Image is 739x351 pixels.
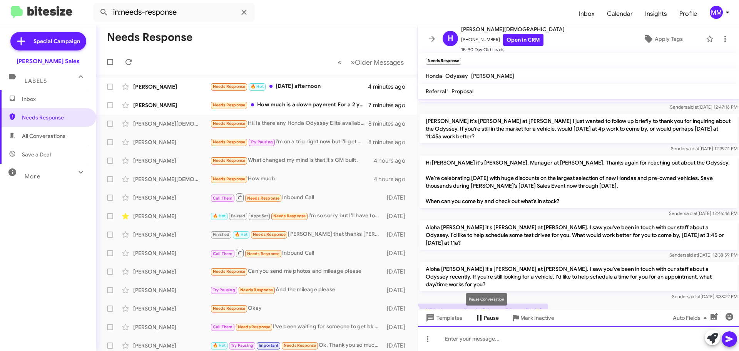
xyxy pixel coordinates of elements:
[210,341,383,350] div: Ok. Thank you so much!
[383,212,411,220] div: [DATE]
[673,3,703,25] a: Profile
[251,213,268,218] span: Appt Set
[213,176,246,181] span: Needs Response
[685,104,699,110] span: said at
[383,305,411,312] div: [DATE]
[639,3,673,25] a: Insights
[426,88,448,95] span: Referral '
[383,268,411,275] div: [DATE]
[210,286,383,294] div: And the mileage please
[368,138,411,146] div: 8 minutes ago
[505,311,560,325] button: Mark Inactive
[601,3,639,25] a: Calendar
[210,304,383,313] div: Okay
[210,193,383,202] div: Inbound Call
[418,311,468,325] button: Templates
[669,252,737,258] span: Sender [DATE] 12:38:59 PM
[466,293,507,306] div: Pause Conversation
[573,3,601,25] a: Inbox
[471,72,514,79] span: [PERSON_NAME]
[22,95,87,103] span: Inbox
[451,88,473,95] span: Proposal
[22,132,65,140] span: All Conversations
[213,139,246,144] span: Needs Response
[210,248,383,258] div: Inbound Call
[424,311,462,325] span: Templates
[133,120,210,128] div: [PERSON_NAME][DEMOGRAPHIC_DATA]
[623,32,702,46] button: Apply Tags
[420,220,737,250] p: Aloha [PERSON_NAME] it's [PERSON_NAME] at [PERSON_NAME]. I saw you've been in touch with our staf...
[468,311,505,325] button: Pause
[231,343,253,348] span: Try Pausing
[426,58,461,65] small: Needs Response
[133,138,210,146] div: [PERSON_NAME]
[520,311,554,325] span: Mark Inactive
[133,175,210,183] div: [PERSON_NAME][DEMOGRAPHIC_DATA]
[213,324,233,329] span: Call Them
[10,32,86,50] a: Special Campaign
[210,322,383,331] div: I've been waiting for someone to get bk to me but know even call
[710,6,723,19] div: MM
[333,54,408,70] nav: Page navigation example
[133,101,210,109] div: [PERSON_NAME]
[420,304,548,317] p: Hi! Is there any Honda Odyssey Elite available?
[445,72,468,79] span: Odyssey
[374,157,411,165] div: 4 hours ago
[210,267,383,276] div: Can you send me photos and mileage please
[213,84,246,89] span: Needs Response
[420,156,737,208] p: Hi [PERSON_NAME] it's [PERSON_NAME], Manager at [PERSON_NAME]. Thanks again for reaching out abou...
[133,305,210,312] div: [PERSON_NAME]
[33,37,80,45] span: Special Campaign
[368,101,411,109] div: 7 minutes ago
[461,34,565,46] span: [PHONE_NUMBER]
[374,175,411,183] div: 4 hours ago
[383,194,411,202] div: [DATE]
[259,343,279,348] span: Important
[687,294,701,299] span: said at
[213,213,226,218] span: 🔥 Hot
[22,151,51,158] span: Save a Deal
[355,58,404,67] span: Older Messages
[133,157,210,165] div: [PERSON_NAME]
[671,146,737,151] span: Sender [DATE] 12:39:11 PM
[213,158,246,163] span: Needs Response
[231,213,245,218] span: Paused
[133,342,210,349] div: [PERSON_NAME]
[210,138,368,146] div: i'm on a trip right now but i'll get back to you when im back home
[251,84,264,89] span: 🔥 Hot
[133,194,210,202] div: [PERSON_NAME]
[213,102,246,107] span: Needs Response
[133,323,210,331] div: [PERSON_NAME]
[210,175,374,183] div: How much
[133,249,210,257] div: [PERSON_NAME]
[338,57,342,67] span: «
[210,156,374,165] div: What changed my mind is that it's GM built.
[503,34,543,46] a: Open in CRM
[133,286,210,294] div: [PERSON_NAME]
[210,82,368,91] div: [DATE] afternoon
[672,294,737,299] span: Sender [DATE] 3:38:22 PM
[333,54,346,70] button: Previous
[17,57,80,65] div: [PERSON_NAME] Sales
[210,119,368,128] div: Hi! Is there any Honda Odyssey Elite available?
[240,287,273,292] span: Needs Response
[684,252,698,258] span: said at
[213,269,246,274] span: Needs Response
[703,6,731,19] button: MM
[93,3,255,22] input: Search
[247,196,280,201] span: Needs Response
[368,120,411,128] div: 8 minutes ago
[107,31,192,44] h1: Needs Response
[383,249,411,257] div: [DATE]
[133,212,210,220] div: [PERSON_NAME]
[684,210,697,216] span: said at
[247,251,280,256] span: Needs Response
[461,46,565,54] span: 15-90 Day Old Leads
[213,343,226,348] span: 🔥 Hot
[238,324,271,329] span: Needs Response
[213,121,246,126] span: Needs Response
[420,114,737,143] p: [PERSON_NAME] it's [PERSON_NAME] at [PERSON_NAME] I just wanted to follow up briefly to thank you...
